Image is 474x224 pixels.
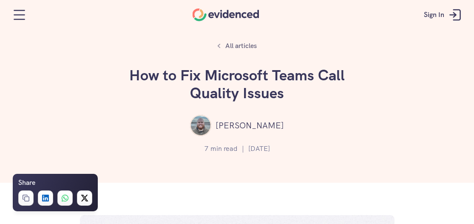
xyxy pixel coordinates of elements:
p: Sign In [424,9,444,20]
a: All articles [213,38,261,54]
h6: Share [18,177,35,188]
p: min read [210,143,238,154]
a: Home [193,9,259,21]
p: All articles [225,40,257,51]
h1: How to Fix Microsoft Teams Call Quality Issues [110,66,365,102]
p: [PERSON_NAME] [216,119,284,132]
img: "" [190,115,211,136]
p: | [242,143,244,154]
a: Sign In [417,2,470,28]
p: 7 [204,143,208,154]
p: [DATE] [248,143,270,154]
